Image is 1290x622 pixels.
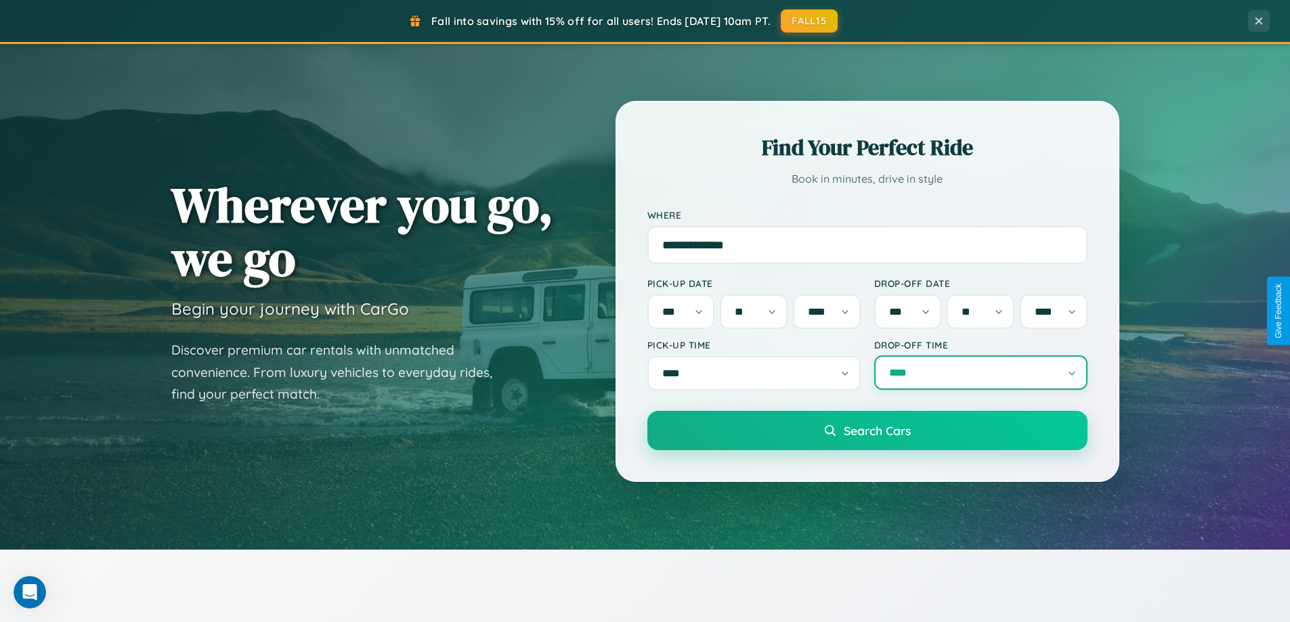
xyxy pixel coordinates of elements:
[781,9,838,32] button: FALL15
[647,339,861,351] label: Pick-up Time
[874,339,1088,351] label: Drop-off Time
[647,277,861,289] label: Pick-up Date
[844,423,911,438] span: Search Cars
[647,411,1088,450] button: Search Cars
[171,298,409,319] h3: Begin your journey with CarGo
[647,133,1088,162] h2: Find Your Perfect Ride
[874,277,1088,289] label: Drop-off Date
[171,339,510,405] p: Discover premium car rentals with unmatched convenience. From luxury vehicles to everyday rides, ...
[647,169,1088,189] p: Book in minutes, drive in style
[1274,284,1283,338] div: Give Feedback
[14,576,46,608] iframe: Intercom live chat
[431,14,771,28] span: Fall into savings with 15% off for all users! Ends [DATE] 10am PT.
[171,178,553,285] h1: Wherever you go, we go
[647,209,1088,221] label: Where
